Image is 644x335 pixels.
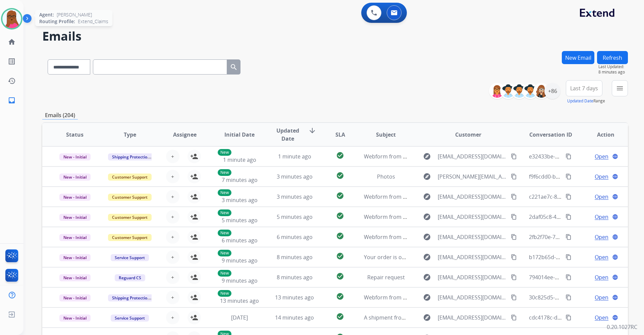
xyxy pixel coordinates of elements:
[567,98,605,104] span: Range
[511,153,517,159] mat-icon: content_copy
[595,152,608,160] span: Open
[39,18,75,25] span: Routing Profile:
[171,314,174,322] span: +
[595,233,608,241] span: Open
[278,153,311,160] span: 1 minute ago
[166,150,179,163] button: +
[364,213,516,221] span: Webform from [EMAIL_ADDRESS][DOMAIN_NAME] on [DATE]
[438,314,507,322] span: [EMAIL_ADDRESS][DOMAIN_NAME]
[616,84,624,92] mat-icon: menu
[364,153,516,160] span: Webform from [EMAIL_ADDRESS][DOMAIN_NAME] on [DATE]
[566,174,572,180] mat-icon: content_copy
[567,98,593,104] button: Updated Date
[218,189,231,196] p: New
[423,213,431,221] mat-icon: explore
[566,274,572,280] mat-icon: content_copy
[529,131,572,139] span: Conversation ID
[66,131,84,139] span: Status
[277,173,313,180] span: 3 minutes ago
[455,131,481,139] span: Customer
[190,314,198,322] mat-icon: person_add
[336,192,344,200] mat-icon: check_circle
[612,153,618,159] mat-icon: language
[166,250,179,264] button: +
[190,293,198,301] mat-icon: person_add
[529,193,631,200] span: c221ae7c-8b57-4823-a575-616f39cb9450
[190,253,198,261] mat-icon: person_add
[612,315,618,321] mat-icon: language
[511,214,517,220] mat-icon: content_copy
[171,213,174,221] span: +
[595,293,608,301] span: Open
[222,277,258,284] span: 9 minutes ago
[566,153,572,159] mat-icon: content_copy
[222,196,258,204] span: 3 minutes ago
[190,152,198,160] mat-icon: person_add
[218,209,231,216] p: New
[595,314,608,322] span: Open
[171,253,174,261] span: +
[529,153,634,160] span: e32433be-9dd9-4b27-b37a-43ada67ced62
[277,274,313,281] span: 8 minutes ago
[59,315,91,322] span: New - Initial
[166,230,179,244] button: +
[367,274,405,281] span: Repair request
[595,253,608,261] span: Open
[78,18,108,25] span: Extend_Claims
[511,315,517,321] mat-icon: content_copy
[230,63,238,71] mat-icon: search
[598,69,628,75] span: 8 minutes ago
[277,213,313,221] span: 5 minutes ago
[423,273,431,281] mat-icon: explore
[612,274,618,280] mat-icon: language
[108,294,154,301] span: Shipping Protection
[190,213,198,221] mat-icon: person_add
[423,233,431,241] mat-icon: explore
[612,234,618,240] mat-icon: language
[364,314,493,321] span: A shipment from order LI-208663 is out for delivery
[529,213,630,221] span: 2daf05c8-4bda-4a9c-9208-ab1df7b50f06
[59,294,91,301] span: New - Initial
[59,153,91,160] span: New - Initial
[595,193,608,201] span: Open
[336,232,344,240] mat-icon: check_circle
[108,153,154,160] span: Shipping Protection
[8,38,16,46] mat-icon: home
[438,233,507,241] span: [EMAIL_ADDRESS][DOMAIN_NAME]
[335,131,345,139] span: SLA
[108,174,152,181] span: Customer Support
[124,131,136,139] span: Type
[566,254,572,260] mat-icon: content_copy
[231,314,248,321] span: [DATE]
[8,57,16,65] mat-icon: list_alt
[377,173,395,180] span: Photos
[438,273,507,281] span: [EMAIL_ADDRESS][DOMAIN_NAME]
[42,30,628,43] h2: Emails
[438,253,507,261] span: [EMAIL_ADDRESS][DOMAIN_NAME]
[511,234,517,240] mat-icon: content_copy
[364,233,516,241] span: Webform from [EMAIL_ADDRESS][DOMAIN_NAME] on [DATE]
[570,87,598,90] span: Last 7 days
[171,233,174,241] span: +
[566,315,572,321] mat-icon: content_copy
[171,273,174,281] span: +
[108,194,152,201] span: Customer Support
[166,291,179,304] button: +
[595,213,608,221] span: Open
[612,174,618,180] mat-icon: language
[171,293,174,301] span: +
[566,294,572,300] mat-icon: content_copy
[108,214,152,221] span: Customer Support
[42,111,78,119] p: Emails (204)
[612,214,618,220] mat-icon: language
[166,311,179,324] button: +
[275,294,314,301] span: 13 minutes ago
[190,233,198,241] mat-icon: person_add
[108,234,152,241] span: Customer Support
[529,314,630,321] span: cdc4178c-d64f-4849-b2f6-e8896b8341e4
[166,170,179,183] button: +
[364,294,516,301] span: Webform from [EMAIL_ADDRESS][DOMAIN_NAME] on [DATE]
[612,294,618,300] mat-icon: language
[171,173,174,181] span: +
[222,217,258,224] span: 5 minutes ago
